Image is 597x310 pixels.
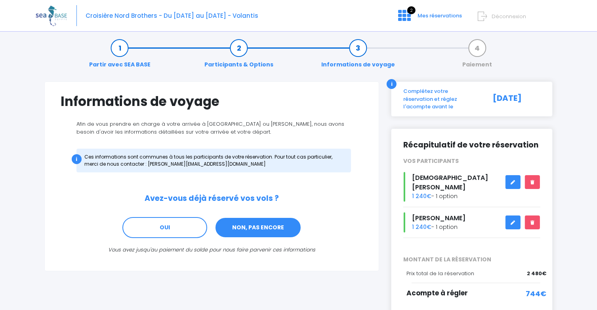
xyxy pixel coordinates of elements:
a: Participants & Options [200,44,277,69]
div: i [387,79,397,89]
h2: Récapitulatif de votre réservation [403,141,540,150]
a: 2 Mes réservations [392,15,467,22]
p: Afin de vous prendre en charge à votre arrivée à [GEOGRAPHIC_DATA] ou [PERSON_NAME], nous avons b... [61,120,363,136]
span: 1 240€ [412,192,431,200]
span: 2 480€ [527,270,546,278]
a: Partir avec SEA BASE [85,44,154,69]
span: Déconnexion [492,13,526,20]
span: 1 240€ [412,223,431,231]
span: Mes réservations [418,12,462,19]
div: [DATE] [484,87,546,111]
span: 2 [407,6,416,14]
h2: Avez-vous déjà réservé vos vols ? [61,194,363,203]
span: MONTANT DE LA RÉSERVATION [397,255,546,264]
a: Paiement [458,44,496,69]
div: Complétez votre réservation et réglez l'acompte avant le [397,87,484,111]
span: 744€ [526,288,546,299]
div: - 1 option [397,172,546,202]
span: Acompte à régler [406,288,468,298]
div: i [72,154,82,164]
span: [PERSON_NAME] [412,214,465,223]
a: Informations de voyage [317,44,399,69]
div: Ces informations sont communes à tous les participants de votre réservation. Pour tout cas partic... [76,149,351,172]
a: NON, PAS ENCORE [215,217,301,238]
a: OUI [122,217,207,238]
span: [DEMOGRAPHIC_DATA][PERSON_NAME] [412,173,488,192]
div: VOS PARTICIPANTS [397,157,546,165]
i: Vous avez jusqu'au paiement du solde pour nous faire parvenir ces informations [108,246,315,253]
span: Prix total de la réservation [406,270,474,277]
span: Croisière Nord Brothers - Du [DATE] au [DATE] - Volantis [86,11,258,20]
div: - 1 option [397,212,546,232]
h1: Informations de voyage [61,94,363,109]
